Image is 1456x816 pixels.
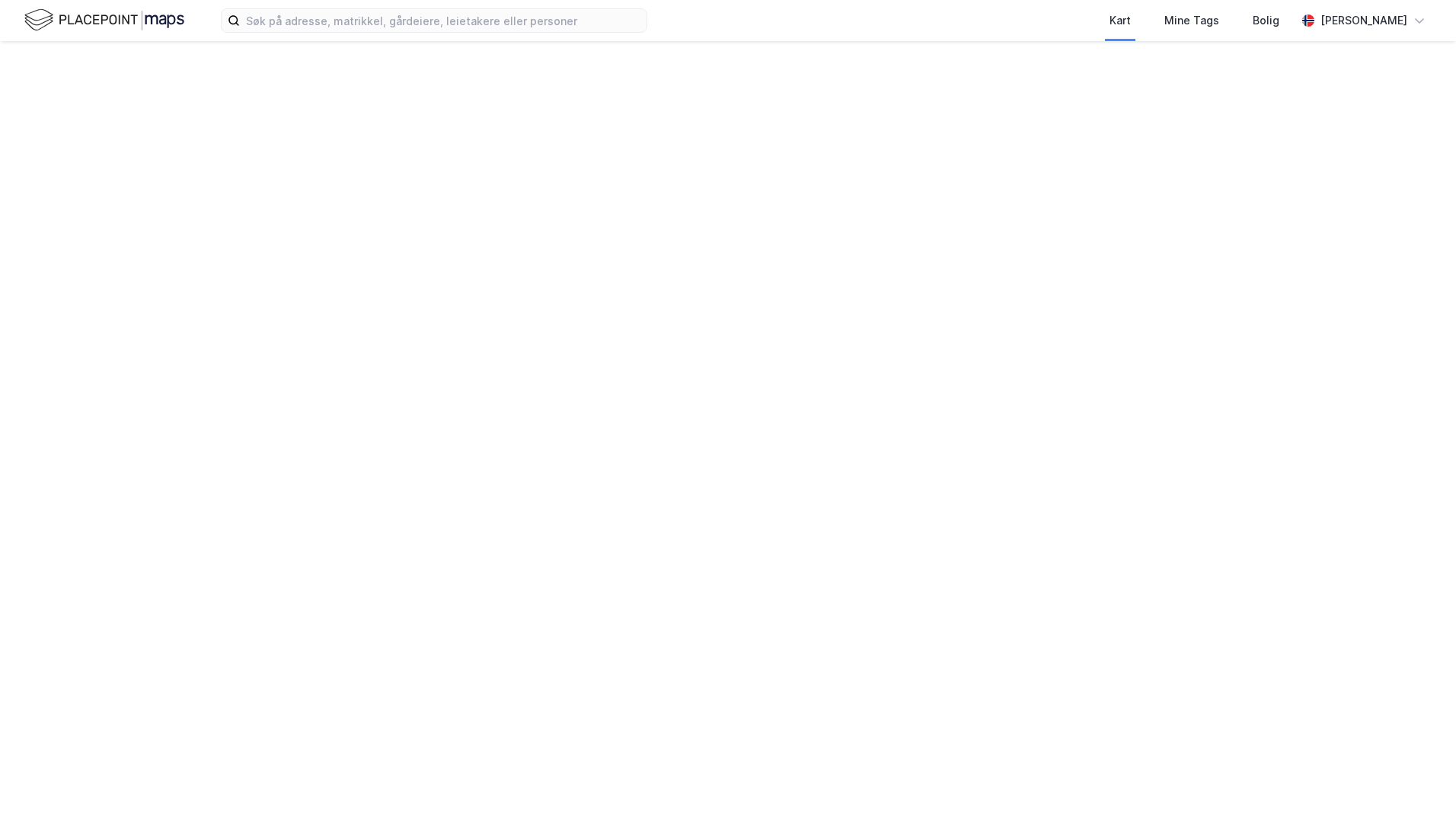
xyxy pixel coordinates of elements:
div: Bolig [1253,11,1279,30]
div: Mine Tags [1164,11,1219,30]
img: logo.f888ab2527a4732fd821a326f86c7f29.svg [24,7,184,33]
input: Søk på adresse, matrikkel, gårdeiere, leietakere eller personer [240,9,647,32]
iframe: Chat Widget [1380,743,1456,816]
div: Kart [1110,11,1131,30]
div: Kontrollprogram for chat [1380,743,1456,816]
div: [PERSON_NAME] [1320,11,1407,30]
